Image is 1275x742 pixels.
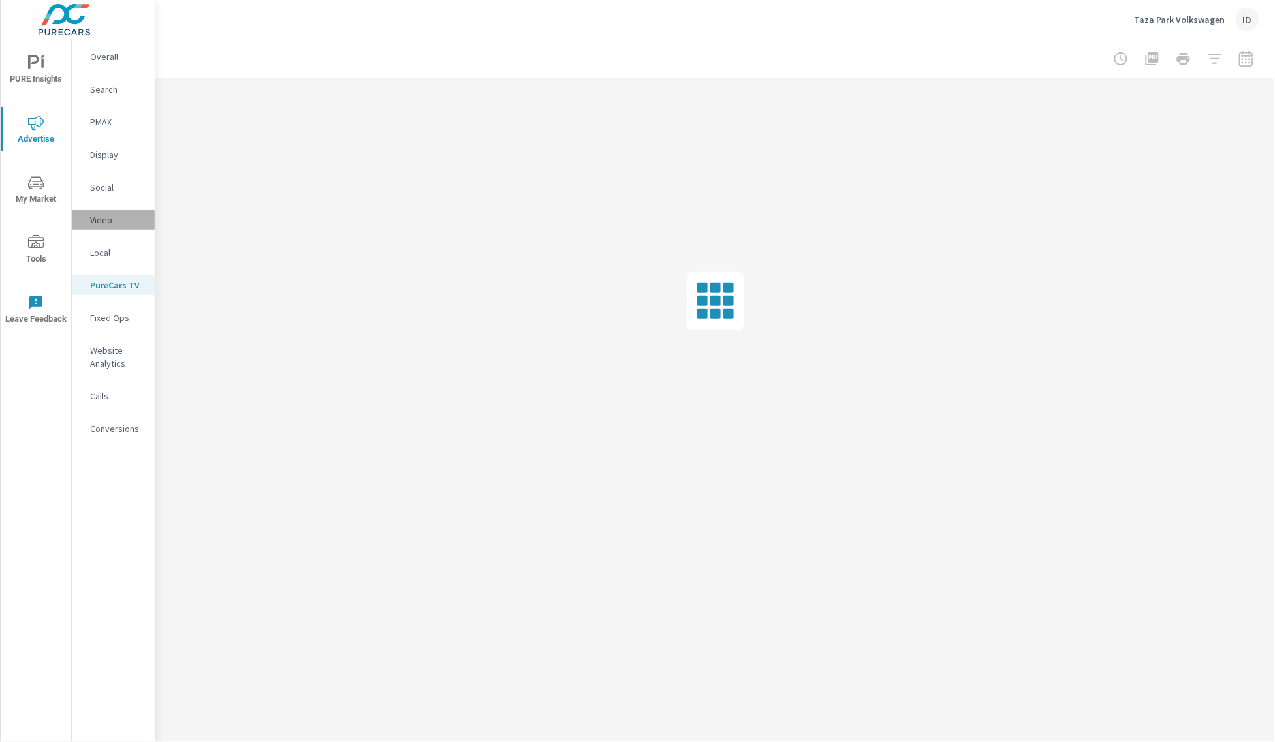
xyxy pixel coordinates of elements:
[90,279,144,292] p: PureCars TV
[90,50,144,63] p: Overall
[90,422,144,435] p: Conversions
[90,344,144,370] p: Website Analytics
[72,419,155,439] div: Conversions
[72,210,155,230] div: Video
[72,275,155,295] div: PureCars TV
[72,47,155,67] div: Overall
[90,83,144,96] p: Search
[90,311,144,324] p: Fixed Ops
[1135,14,1225,25] p: Taza Park Volkswagen
[1,39,71,339] div: nav menu
[72,243,155,262] div: Local
[90,116,144,129] p: PMAX
[90,181,144,194] p: Social
[5,175,67,207] span: My Market
[72,112,155,132] div: PMAX
[72,386,155,406] div: Calls
[90,213,144,226] p: Video
[72,178,155,197] div: Social
[5,235,67,267] span: Tools
[72,341,155,373] div: Website Analytics
[72,80,155,99] div: Search
[5,295,67,327] span: Leave Feedback
[72,308,155,328] div: Fixed Ops
[90,148,144,161] p: Display
[72,145,155,164] div: Display
[90,246,144,259] p: Local
[1236,8,1259,31] div: ID
[5,115,67,147] span: Advertise
[90,390,144,403] p: Calls
[5,55,67,87] span: PURE Insights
